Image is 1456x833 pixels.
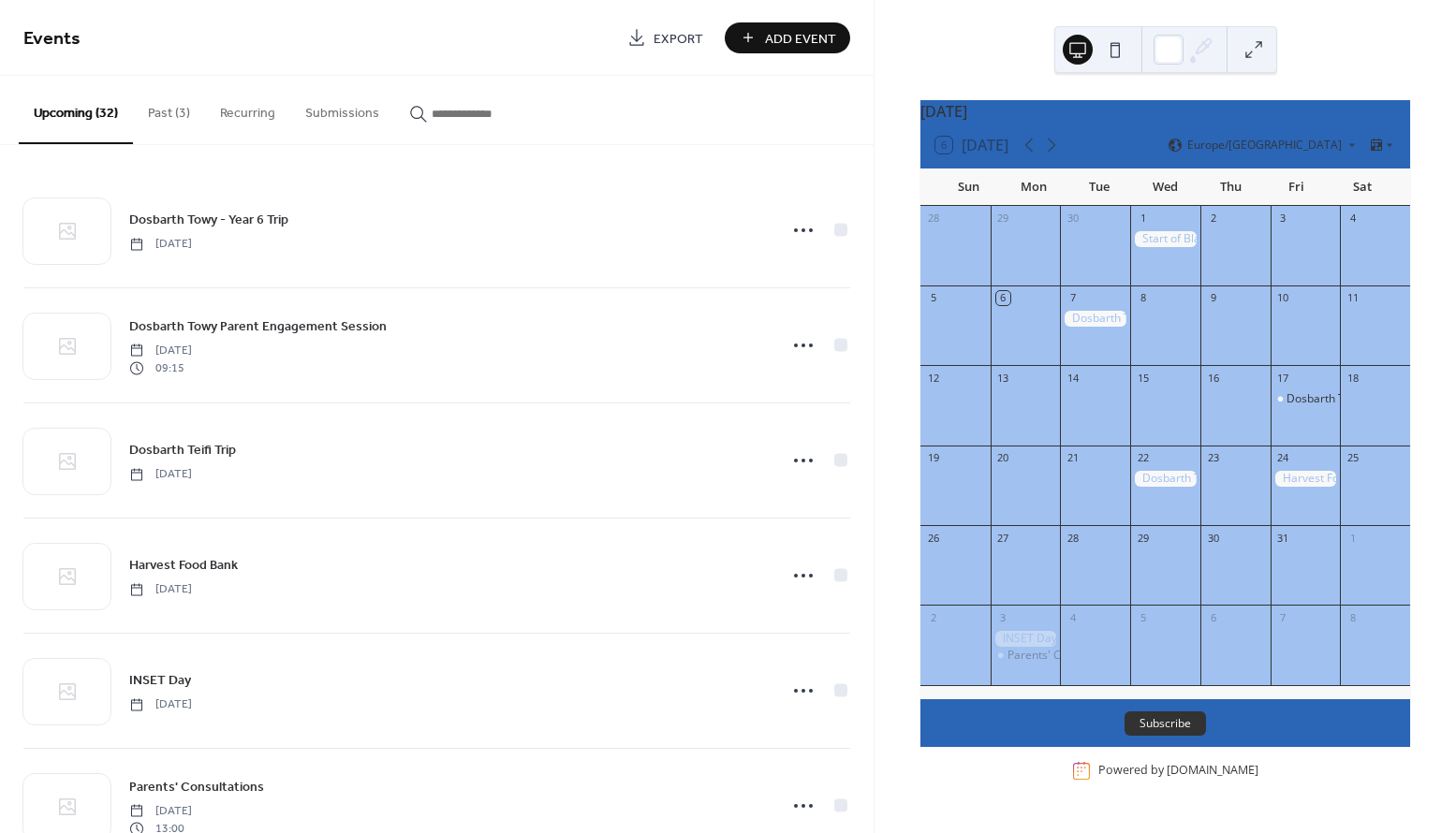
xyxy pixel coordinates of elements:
div: INSET Day [991,631,1061,647]
button: Recurring [205,76,290,142]
span: [DATE] [129,696,192,713]
div: 5 [926,291,940,305]
div: 1 [1136,212,1150,226]
span: Add Event [765,29,836,49]
a: Harvest Food Bank [129,554,238,576]
div: 27 [996,531,1010,545]
span: Export [654,29,703,49]
span: Parents' Consultations [129,778,264,797]
div: 28 [1066,531,1080,545]
div: 31 [1276,531,1290,545]
div: 10 [1276,291,1290,305]
a: INSET Day [129,669,191,691]
div: 4 [1066,610,1080,624]
span: Events [23,21,81,57]
div: Sat [1330,168,1395,206]
div: 30 [1206,531,1220,545]
div: 18 [1346,371,1360,385]
span: [DATE] [129,236,192,253]
span: Dosbarth Towy Parent Engagement Session [129,317,387,337]
span: [DATE] [129,466,192,483]
div: Mon [1001,168,1066,206]
div: 2 [1206,212,1220,226]
div: 29 [996,212,1010,226]
div: 21 [1066,451,1080,465]
a: [DOMAIN_NAME] [1167,763,1258,779]
div: 19 [926,451,940,465]
div: 6 [996,291,1010,305]
div: 9 [1206,291,1220,305]
div: 14 [1066,371,1080,385]
span: 09:15 [129,359,192,376]
div: Wed [1132,168,1198,206]
div: 15 [1136,371,1150,385]
a: Dosbarth Towy - Year 6 Trip [129,209,288,230]
div: 24 [1276,451,1290,465]
div: 28 [926,212,940,226]
div: 20 [996,451,1010,465]
button: Past (3) [133,76,205,142]
button: Submissions [290,76,394,142]
div: 2 [926,610,940,624]
div: 25 [1346,451,1360,465]
span: Dosbarth Towy - Year 6 Trip [129,211,288,230]
div: Start of Black History Month [1130,231,1200,247]
div: [DATE] [920,100,1410,123]
a: Dosbarth Towy Parent Engagement Session [129,315,387,337]
div: 4 [1346,212,1360,226]
div: Dosbarth Towy - Year 6 Trip [1060,311,1130,327]
a: Dosbarth Teifi Trip [129,439,236,460]
span: [DATE] [129,581,192,598]
span: Europe/[GEOGRAPHIC_DATA] [1187,139,1342,151]
div: Dosbarth Teifi Trip [1130,471,1200,487]
div: Harvest Food Bank [1271,471,1341,487]
div: Sun [935,168,1001,206]
a: Parents' Consultations [129,776,264,797]
div: 17 [1276,371,1290,385]
div: Dosbarth Towy Parent Engagement Session [1271,391,1341,407]
div: Thu [1199,168,1264,206]
button: Upcoming (32) [19,76,133,144]
div: 26 [926,531,940,545]
div: 5 [1136,610,1150,624]
div: 13 [996,371,1010,385]
div: Parents' Consultations [1007,648,1125,664]
div: 3 [996,610,1010,624]
span: Dosbarth Teifi Trip [129,441,236,460]
div: 12 [926,371,940,385]
div: 30 [1066,212,1080,226]
div: 11 [1346,291,1360,305]
div: Tue [1066,168,1132,206]
div: 8 [1346,610,1360,624]
div: 22 [1136,451,1150,465]
button: Subscribe [1125,711,1206,736]
button: Add Event [725,22,850,53]
div: 7 [1276,610,1290,624]
div: Parents' Consultations [991,648,1061,664]
div: 7 [1066,291,1080,305]
div: 16 [1206,371,1220,385]
a: Export [613,22,717,53]
div: Fri [1264,168,1330,206]
div: 29 [1136,531,1150,545]
div: Powered by [1098,763,1258,779]
div: 3 [1276,212,1290,226]
span: [DATE] [129,803,192,820]
div: 1 [1346,531,1360,545]
div: 8 [1136,291,1150,305]
span: [DATE] [129,343,192,359]
div: 23 [1206,451,1220,465]
span: Harvest Food Bank [129,556,238,576]
span: INSET Day [129,671,191,691]
div: 6 [1206,610,1220,624]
